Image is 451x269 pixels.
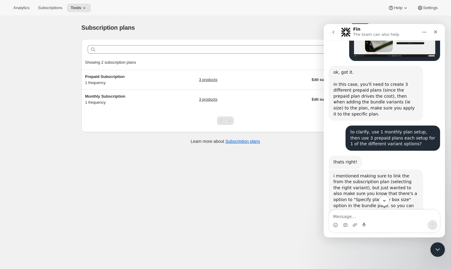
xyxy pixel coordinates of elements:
[85,60,136,65] span: Showing 2 subscription plans
[67,4,91,12] button: Tools
[55,172,66,182] button: Scroll to bottom
[9,199,14,203] button: Emoji picker
[13,5,29,10] span: Analytics
[34,4,66,12] button: Subscriptions
[19,199,24,203] button: Gif picker
[413,4,441,12] button: Settings
[217,116,234,125] nav: Pagination
[351,23,369,32] button: Create
[308,95,345,104] button: Edit subscription
[10,4,33,12] button: Analytics
[10,149,95,197] div: i mentioned making sure to link the from the subscription plan (selecting the right variant), but...
[38,5,62,10] span: Subscriptions
[430,242,445,257] iframe: Intercom live chat
[85,94,125,99] span: Monthly Subscription
[85,93,161,106] div: 1 frequency
[104,196,114,206] button: Send a message…
[38,199,43,203] button: Start recording
[199,77,217,83] a: 3 products
[29,199,34,203] button: Upload attachment
[312,97,341,102] span: Edit subscription
[308,76,345,84] button: Edit subscription
[85,74,161,86] div: 1 frequency
[71,5,81,10] span: Tools
[82,24,135,31] span: Subscription plans
[384,4,412,12] button: Help
[225,139,260,144] a: Subscription plans
[5,186,116,196] textarea: Message…
[394,5,402,10] span: Help
[423,5,438,10] span: Settings
[199,96,217,103] a: 3 products
[312,77,341,82] span: Edit subscription
[191,138,260,144] p: Learn more about
[324,24,445,237] iframe: Intercom live chat
[85,74,125,79] span: Prepaid Subscription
